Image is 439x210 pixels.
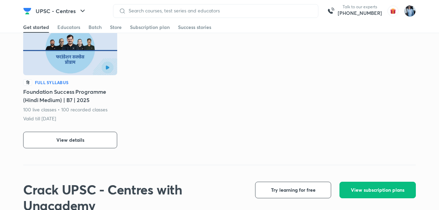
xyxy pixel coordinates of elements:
[23,23,117,75] img: Batch Thumbnail
[339,182,416,198] button: View subscription plans
[23,7,31,15] img: Company Logo
[404,5,416,17] img: Shipu
[23,106,108,113] p: 100 live classes • 100 recorded classes
[387,6,399,17] img: avatar
[88,24,102,31] div: Batch
[88,22,102,33] a: Batch
[56,137,84,143] span: View details
[324,4,338,18] img: call-us
[23,115,56,122] p: Valid till [DATE]
[23,88,117,104] h5: Foundation Success Programme (Hindi Medium) | B7 | 2025
[110,22,122,33] a: Store
[57,22,80,33] a: Educators
[351,187,404,193] span: View subscription plans
[178,24,211,31] div: Success stories
[130,24,170,31] div: Subscription plan
[126,8,312,13] input: Search courses, test series and educators
[31,4,91,18] button: UPSC - Centres
[338,4,382,10] p: Talk to our experts
[338,10,382,17] a: [PHONE_NUMBER]
[23,22,49,33] a: Get started
[255,182,331,198] button: Try learning for free
[178,22,211,33] a: Success stories
[110,24,122,31] div: Store
[35,79,68,86] h6: Full Syllabus
[130,22,170,33] a: Subscription plan
[57,24,80,31] div: Educators
[271,187,316,193] span: Try learning for free
[23,132,117,148] button: View details
[23,24,49,31] div: Get started
[23,79,32,86] p: हि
